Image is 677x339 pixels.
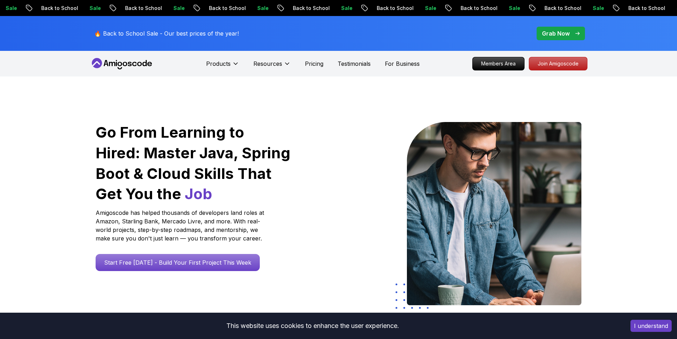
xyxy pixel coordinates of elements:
[473,57,524,70] p: Members Area
[96,122,291,204] h1: Go From Learning to Hired: Master Java, Spring Boot & Cloud Skills That Get You the
[96,208,266,243] p: Amigoscode has helped thousands of developers land roles at Amazon, Starling Bank, Mercado Livre,...
[53,5,101,12] p: Back to School
[605,5,627,12] p: Sale
[221,5,269,12] p: Back to School
[542,29,570,38] p: Grab Now
[529,57,587,70] a: Join Amigoscode
[305,59,323,68] a: Pricing
[253,59,291,74] button: Resources
[5,318,620,334] div: This website uses cookies to enhance the user experience.
[185,5,208,12] p: Sale
[338,59,371,68] a: Testimonials
[437,5,460,12] p: Sale
[521,5,543,12] p: Sale
[305,5,353,12] p: Back to School
[385,59,420,68] a: For Business
[206,59,239,74] button: Products
[407,122,581,305] img: hero
[137,5,185,12] p: Back to School
[388,5,437,12] p: Back to School
[206,59,231,68] p: Products
[96,254,260,271] a: Start Free [DATE] - Build Your First Project This Week
[253,59,282,68] p: Resources
[185,185,212,203] span: Job
[472,5,521,12] p: Back to School
[17,5,40,12] p: Sale
[630,320,672,332] button: Accept cookies
[269,5,292,12] p: Sale
[353,5,376,12] p: Sale
[472,57,525,70] a: Members Area
[94,29,239,38] p: 🔥 Back to School Sale - Our best prices of the year!
[556,5,605,12] p: Back to School
[101,5,124,12] p: Sale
